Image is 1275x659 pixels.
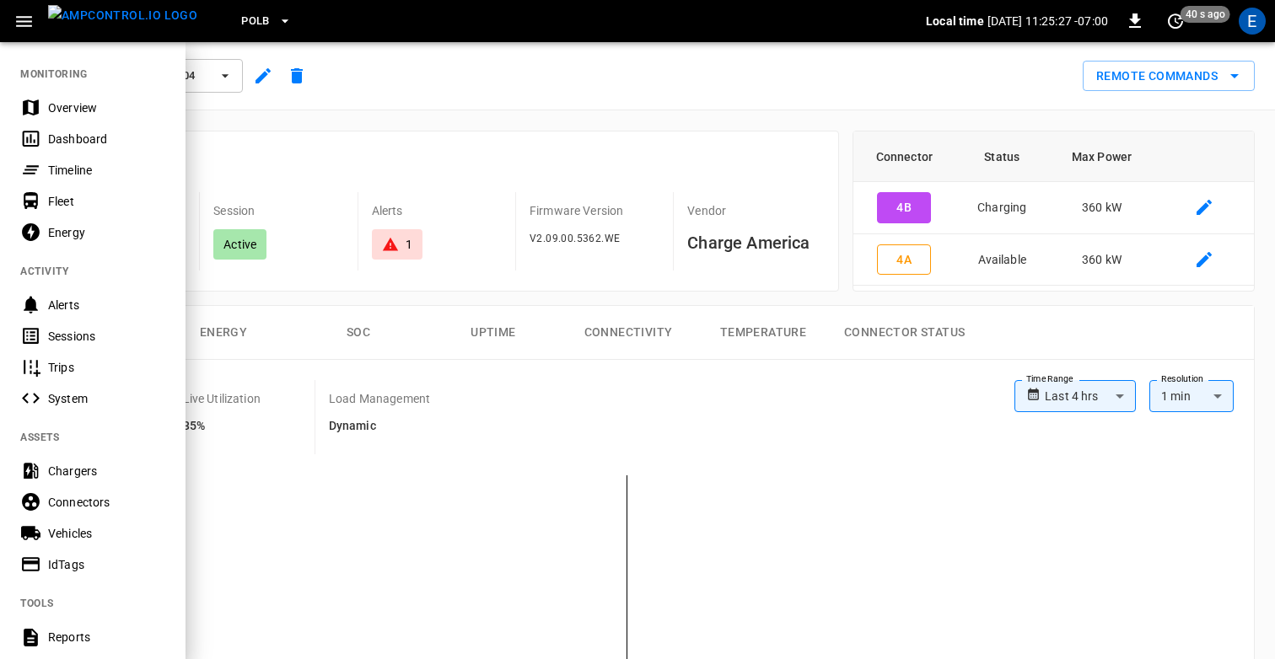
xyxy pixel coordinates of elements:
p: Local time [926,13,984,29]
span: 40 s ago [1181,6,1230,23]
div: IdTags [48,556,165,573]
div: Dashboard [48,131,165,147]
img: ampcontrol.io logo [48,5,197,26]
div: Fleet [48,193,165,210]
button: set refresh interval [1162,8,1189,35]
p: [DATE] 11:25:27 -07:00 [987,13,1108,29]
div: Chargers [48,463,165,480]
div: Reports [48,629,165,646]
div: Timeline [48,162,165,179]
div: Trips [48,359,165,376]
div: Overview [48,99,165,116]
div: Alerts [48,297,165,313]
div: System [48,390,165,407]
div: Connectors [48,494,165,511]
div: Vehicles [48,525,165,542]
span: PoLB [241,12,270,31]
div: Energy [48,224,165,241]
div: profile-icon [1239,8,1266,35]
div: Sessions [48,328,165,345]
